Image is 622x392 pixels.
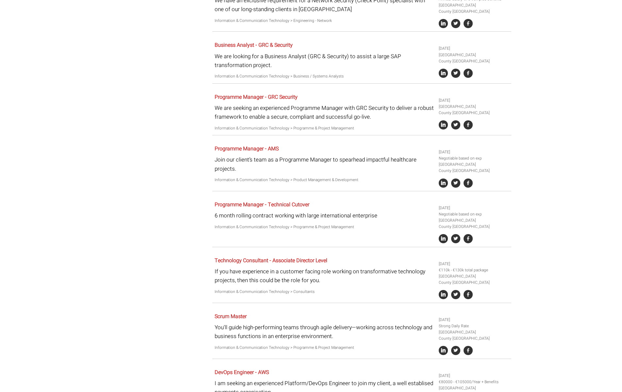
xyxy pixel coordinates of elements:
p: Join our client’s team as a Programme Manager to spearhead impactful healthcare projects. [215,155,434,173]
p: Information & Communication Technology > Programme & Project Management [215,345,434,351]
li: [DATE] [439,373,509,379]
p: 6 month rolling contract working with large international enterprise [215,211,434,220]
a: Programme Manager - AMS [215,145,279,153]
p: Information & Communication Technology > Product Management & Development [215,177,434,183]
li: [DATE] [439,261,509,267]
li: [GEOGRAPHIC_DATA] County [GEOGRAPHIC_DATA] [439,217,509,230]
li: [GEOGRAPHIC_DATA] County [GEOGRAPHIC_DATA] [439,329,509,342]
li: [DATE] [439,317,509,323]
p: Information & Communication Technology > Programme & Project Management [215,224,434,230]
a: Programme Manager - GRC Security [215,93,298,101]
li: Negotiable based on exp [439,155,509,162]
p: Information & Communication Technology > Programme & Project Management [215,125,434,131]
p: Information & Communication Technology > Business / Systems Analysts [215,73,434,79]
li: [GEOGRAPHIC_DATA] County [GEOGRAPHIC_DATA] [439,2,509,15]
p: We are looking for a Business Analyst (GRC & Security) to assist a large SAP transformation project. [215,52,434,70]
a: Programme Manager - Technical Cutover [215,201,309,209]
li: Strong Daily Rate [439,323,509,329]
p: Information & Communication Technology > Consultants [215,289,434,295]
li: [DATE] [439,45,509,52]
li: €80000 - €105000/Year + Benefits [439,379,509,385]
li: Negotiable based on exp [439,211,509,217]
li: [GEOGRAPHIC_DATA] County [GEOGRAPHIC_DATA] [439,52,509,64]
p: Information & Communication Technology > Engineering - Network [215,18,434,24]
a: Scrum Master [215,313,247,320]
li: [DATE] [439,149,509,155]
a: Technology Consultant - Associate Director Level [215,257,327,264]
li: €110k - €130k total package [439,267,509,273]
p: You'll guide high-performing teams through agile delivery—working across technology and business ... [215,323,434,341]
li: [GEOGRAPHIC_DATA] County [GEOGRAPHIC_DATA] [439,162,509,174]
p: If you have experience in a customer facing role working on transformative technology projects, t... [215,267,434,285]
p: We are seeking an experienced Programme Manager with GRC Security to deliver a robust framework t... [215,104,434,121]
a: Business Analyst - GRC & Security [215,41,293,49]
li: [DATE] [439,97,509,104]
li: [GEOGRAPHIC_DATA] County [GEOGRAPHIC_DATA] [439,273,509,286]
a: DevOps Engineer - AWS [215,368,269,376]
li: [DATE] [439,205,509,211]
li: [GEOGRAPHIC_DATA] County [GEOGRAPHIC_DATA] [439,104,509,116]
